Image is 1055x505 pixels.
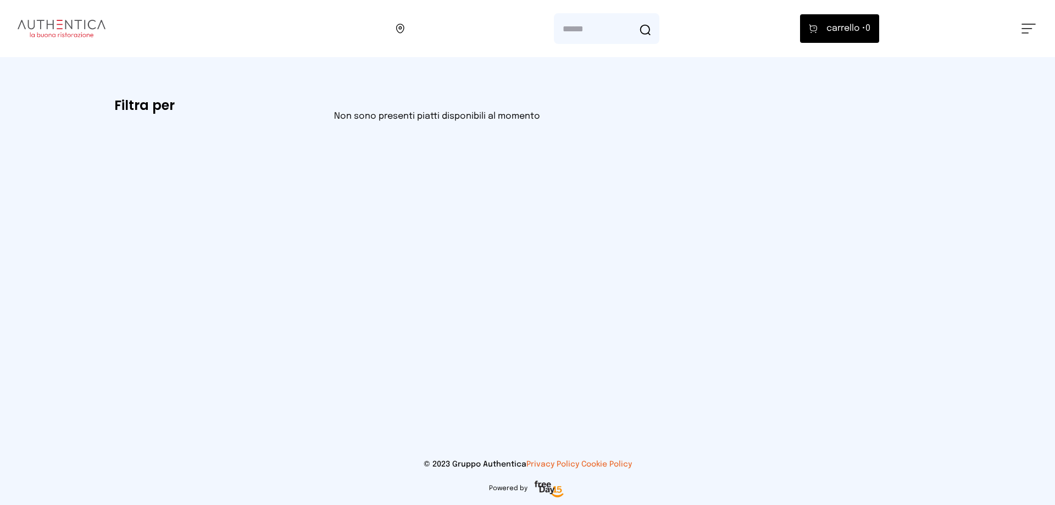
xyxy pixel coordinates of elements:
[826,22,865,35] span: carrello •
[826,22,870,35] span: 0
[18,459,1037,470] p: © 2023 Gruppo Authentica
[489,484,527,493] span: Powered by
[18,20,105,37] img: logo.8f33a47.png
[800,14,879,43] button: carrello •0
[526,460,579,468] a: Privacy Policy
[532,479,567,501] img: logo-freeday.3e08031.png
[334,110,540,123] div: Non sono presenti piatti disponibili al momento
[114,97,316,114] h6: Filtra per
[581,460,632,468] a: Cookie Policy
